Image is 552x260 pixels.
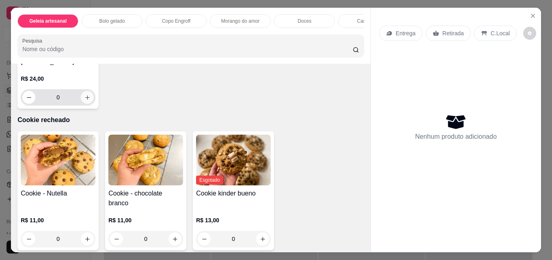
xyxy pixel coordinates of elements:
[108,135,183,185] img: product-image
[491,29,510,37] p: C.Local
[198,232,211,245] button: decrease-product-quantity
[21,216,95,224] p: R$ 11,00
[22,45,353,53] input: Pesquisa
[108,189,183,208] h4: Cookie - chocolate branco
[196,135,271,185] img: product-image
[81,232,94,245] button: increase-product-quantity
[22,91,35,104] button: decrease-product-quantity
[221,18,260,24] p: Morango do amor
[196,176,223,185] span: Esgotado
[523,27,536,40] button: decrease-product-quantity
[110,232,123,245] button: decrease-product-quantity
[196,216,271,224] p: R$ 13,00
[21,135,95,185] img: product-image
[168,232,181,245] button: increase-product-quantity
[396,29,416,37] p: Entrega
[442,29,464,37] p: Retirada
[21,75,95,83] p: R$ 24,00
[17,115,364,125] p: Cookie recheado
[256,232,269,245] button: increase-product-quantity
[29,18,67,24] p: Geleia artesanal
[21,189,95,198] h4: Cookie - Nutella
[196,189,271,198] h4: Cookie kinder bueno
[22,37,45,44] label: Pesquisa
[357,18,380,24] p: Caseirinho
[526,9,539,22] button: Close
[99,18,125,24] p: Bolo gelado
[298,18,311,24] p: Doces
[108,216,183,224] p: R$ 11,00
[415,132,497,142] p: Nenhum produto adicionado
[81,91,94,104] button: increase-product-quantity
[22,232,35,245] button: decrease-product-quantity
[162,18,191,24] p: Copo Engroff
